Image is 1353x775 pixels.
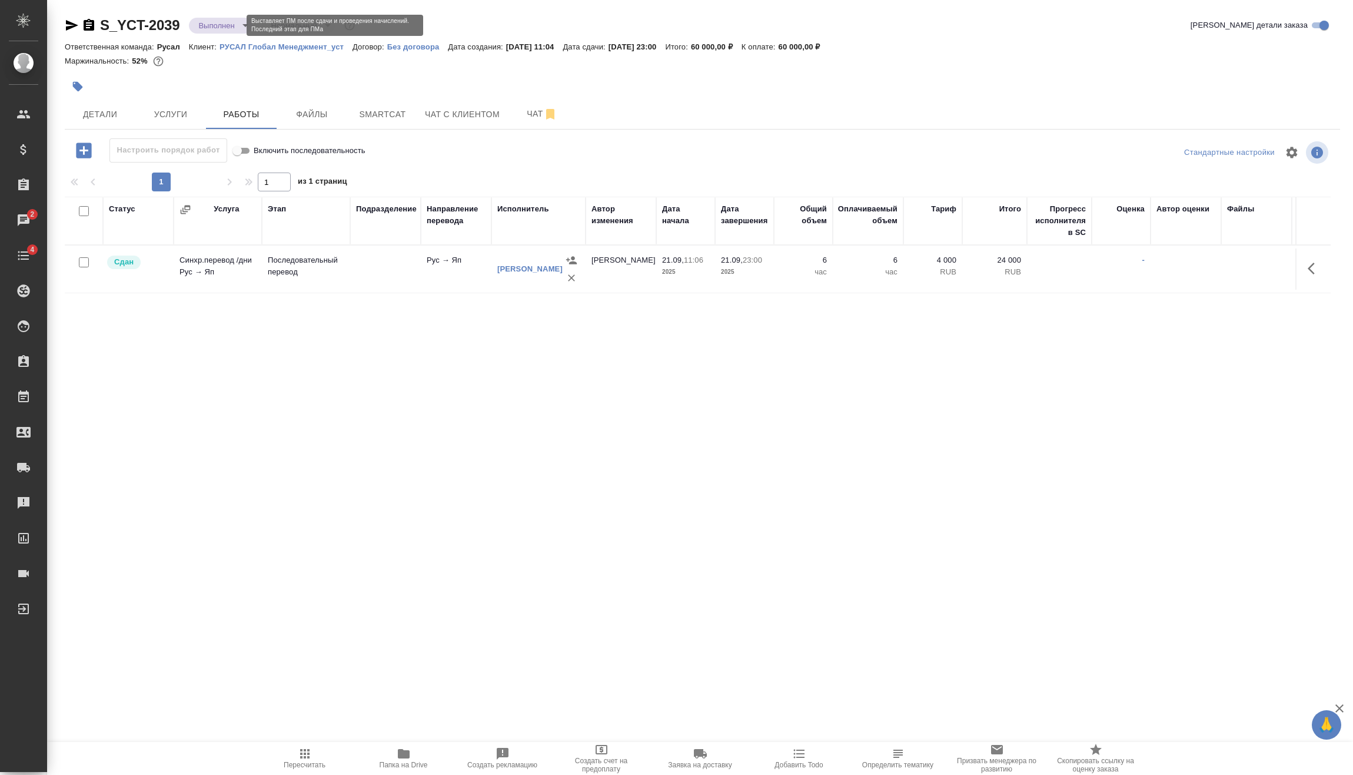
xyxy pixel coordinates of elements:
div: Файлы [1227,203,1254,215]
p: 11:06 [684,256,703,264]
p: 60 000,00 ₽ [779,42,829,51]
p: Последовательный перевод [268,254,344,278]
p: Без договора [387,42,448,51]
button: Назначить [563,251,580,269]
p: [DATE] 23:00 [609,42,666,51]
div: Автор оценки [1156,203,1209,215]
p: 2025 [721,266,768,278]
div: Этап [268,203,286,215]
a: S_YCT-2039 [100,17,179,33]
div: Тариф [931,203,956,215]
div: Менеджер проверил работу исполнителя, передает ее на следующий этап [106,254,168,270]
button: Здесь прячутся важные кнопки [1301,254,1329,283]
p: 21.09, [721,256,743,264]
span: Чат с клиентом [425,107,500,122]
button: 🙏 [1312,710,1341,740]
button: Сгруппировать [179,204,191,216]
svg: Отписаться [543,107,557,121]
div: Оценка [1116,203,1145,215]
div: Статус [109,203,135,215]
p: Сдан [114,256,134,268]
div: Услуга [214,203,239,215]
div: Прогресс исполнителя в SC [1033,203,1086,239]
div: Дата начала [662,203,709,227]
span: Чат [514,107,570,121]
td: Синхр.перевод /дни Рус → Яп [174,249,262,290]
p: РУСАЛ Глобал Менеджмент_уст [220,42,353,51]
p: Клиент: [189,42,220,51]
p: 2025 [662,266,709,278]
span: 2 [23,208,41,220]
a: 2 [3,206,44,235]
div: Подразделение [356,203,417,215]
p: Итого: [665,42,690,51]
a: Без договора [387,41,448,51]
p: Договор: [353,42,387,51]
span: Файлы [284,107,340,122]
span: [PERSON_NAME] детали заказа [1191,19,1308,31]
div: split button [1181,144,1278,162]
button: Удалить [563,269,580,287]
div: Исполнитель [497,203,549,215]
div: Общий объем [780,203,827,227]
button: Нормальный [268,21,321,31]
button: Добавить работу [68,138,100,163]
p: Дата создания: [448,42,506,51]
div: Направление перевода [427,203,486,227]
p: Дата сдачи: [563,42,608,51]
span: Настроить таблицу [1278,138,1306,167]
div: Автор изменения [591,203,650,227]
p: 4 000 [909,254,956,266]
span: Работы [213,107,270,122]
p: 23:00 [743,256,762,264]
p: 21.09, [662,256,684,264]
p: час [839,266,897,278]
span: 4 [23,244,41,256]
p: [DATE] 11:04 [506,42,563,51]
a: 4 [3,241,44,270]
span: Включить последовательность [254,145,365,157]
a: [PERSON_NAME] [497,264,563,273]
p: К оплате: [742,42,779,51]
p: Ответственная команда: [65,42,157,51]
p: RUB [968,266,1021,278]
span: Детали [72,107,128,122]
span: Посмотреть информацию [1306,141,1331,164]
p: 24 000 [968,254,1021,266]
div: Выполнен [262,18,335,34]
p: 52% [132,57,150,65]
div: Итого [999,203,1021,215]
p: 60 000,00 ₽ [691,42,742,51]
p: RUB [909,266,956,278]
p: 6 [839,254,897,266]
td: Рус → Яп [421,249,491,290]
button: Скопировать ссылку [82,18,96,32]
td: [PERSON_NAME] [586,249,656,290]
span: 🙏 [1317,713,1337,737]
p: Маржинальность: [65,57,132,65]
div: Выполнен [189,18,252,34]
p: час [780,266,827,278]
button: Добавить тэг [65,74,91,100]
button: 24000.00 RUB; [151,54,166,69]
button: Выполнен [195,21,238,31]
span: Услуги [142,107,199,122]
div: Дата завершения [721,203,768,227]
a: - [1142,256,1145,264]
button: Скопировать ссылку для ЯМессенджера [65,18,79,32]
p: Русал [157,42,189,51]
div: Оплачиваемый объем [838,203,897,227]
a: РУСАЛ Глобал Менеджмент_уст [220,41,353,51]
p: 6 [780,254,827,266]
span: Smartcat [354,107,411,122]
span: из 1 страниц [298,174,347,191]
